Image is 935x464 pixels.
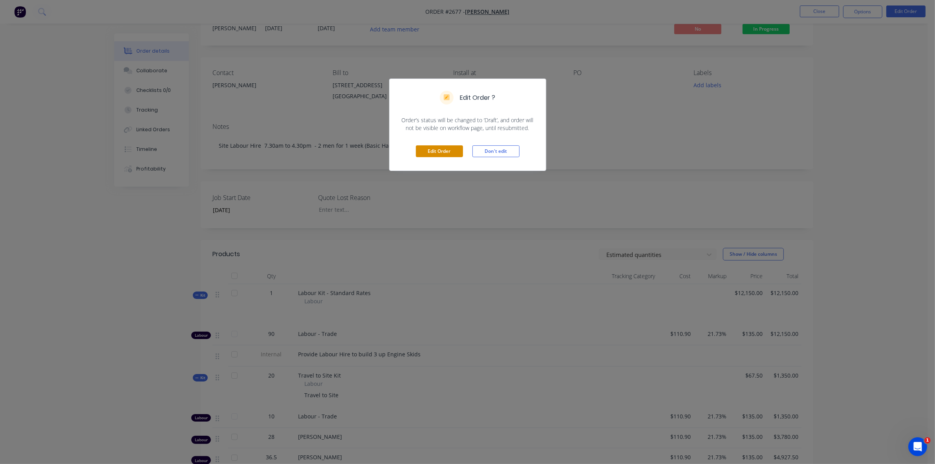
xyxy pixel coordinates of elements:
[460,93,495,103] h5: Edit Order ?
[924,437,931,444] span: 1
[908,437,927,456] iframe: Intercom live chat
[472,145,520,157] button: Don't edit
[416,145,463,157] button: Edit Order
[399,116,536,132] span: Order’s status will be changed to ‘Draft’, and order will not be visible on workflow page, until ...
